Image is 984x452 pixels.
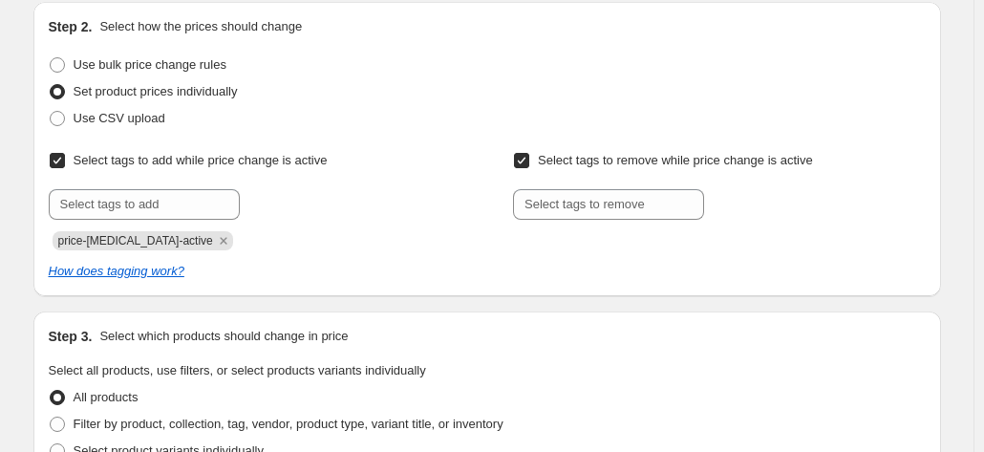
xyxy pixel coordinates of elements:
span: Select all products, use filters, or select products variants individually [49,363,426,377]
button: Remove price-change-job-active [215,232,232,249]
h2: Step 3. [49,327,93,346]
a: How does tagging work? [49,264,184,278]
span: Set product prices individually [74,84,238,98]
span: Select tags to add while price change is active [74,153,328,167]
input: Select tags to remove [513,189,704,220]
p: Select how the prices should change [99,17,302,36]
span: price-change-job-active [58,234,213,248]
h2: Step 2. [49,17,93,36]
span: Use bulk price change rules [74,57,226,72]
span: Use CSV upload [74,111,165,125]
p: Select which products should change in price [99,327,348,346]
span: Select tags to remove while price change is active [538,153,813,167]
span: Filter by product, collection, tag, vendor, product type, variant title, or inventory [74,417,503,431]
span: All products [74,390,139,404]
input: Select tags to add [49,189,240,220]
